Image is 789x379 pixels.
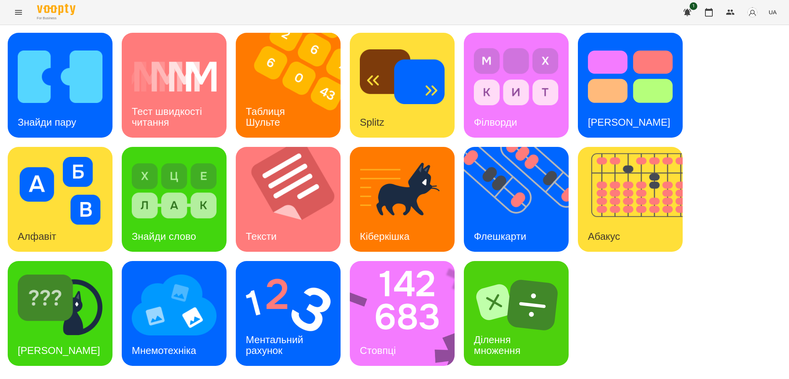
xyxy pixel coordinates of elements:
a: Тест Струпа[PERSON_NAME] [578,33,683,138]
h3: Тест швидкості читання [132,106,205,128]
img: Ментальний рахунок [246,271,331,339]
a: ФлешкартиФлешкарти [464,147,569,252]
a: МнемотехнікаМнемотехніка [122,261,227,366]
img: avatar_s.png [747,7,758,18]
a: Знайди паруЗнайди пару [8,33,112,138]
img: Тексти [236,147,350,252]
img: Таблиця Шульте [236,33,350,138]
img: Знайди пару [18,43,102,111]
span: 1 [690,2,697,10]
img: Voopty Logo [37,4,76,15]
a: Таблиця ШультеТаблиця Шульте [236,33,341,138]
img: Філворди [474,43,559,111]
img: Тест Струпа [588,43,673,111]
a: Ментальний рахунокМентальний рахунок [236,261,341,366]
img: Кіберкішка [360,157,445,225]
h3: Ділення множення [474,334,520,356]
h3: Алфавіт [18,231,56,242]
h3: Знайди слово [132,231,196,242]
img: Тест швидкості читання [132,43,217,111]
a: Знайди Кіберкішку[PERSON_NAME] [8,261,112,366]
h3: Мнемотехніка [132,345,196,356]
h3: Абакус [588,231,620,242]
a: ФілвордиФілворди [464,33,569,138]
h3: Тексти [246,231,277,242]
button: UA [765,5,780,19]
a: АбакусАбакус [578,147,683,252]
img: Splitz [360,43,445,111]
h3: Splitz [360,116,384,128]
h3: Флешкарти [474,231,526,242]
a: Знайди словоЗнайди слово [122,147,227,252]
h3: [PERSON_NAME] [588,116,670,128]
img: Алфавіт [18,157,102,225]
a: Ділення множенняДілення множення [464,261,569,366]
a: Тест швидкості читанняТест швидкості читання [122,33,227,138]
h3: Філворди [474,116,517,128]
h3: Стовпці [360,345,396,356]
h3: [PERSON_NAME] [18,345,100,356]
img: Абакус [578,147,692,252]
img: Мнемотехніка [132,271,217,339]
h3: Кіберкішка [360,231,410,242]
img: Знайди слово [132,157,217,225]
img: Ділення множення [474,271,559,339]
h3: Знайди пару [18,116,76,128]
h3: Ментальний рахунок [246,334,306,356]
a: ТекстиТексти [236,147,341,252]
span: UA [769,8,777,16]
button: Menu [9,3,28,22]
a: SplitzSplitz [350,33,455,138]
span: For Business [37,16,76,21]
img: Флешкарти [464,147,578,252]
h3: Таблиця Шульте [246,106,288,128]
a: СтовпціСтовпці [350,261,455,366]
a: АлфавітАлфавіт [8,147,112,252]
img: Стовпці [350,261,465,366]
a: КіберкішкаКіберкішка [350,147,455,252]
img: Знайди Кіберкішку [18,271,102,339]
